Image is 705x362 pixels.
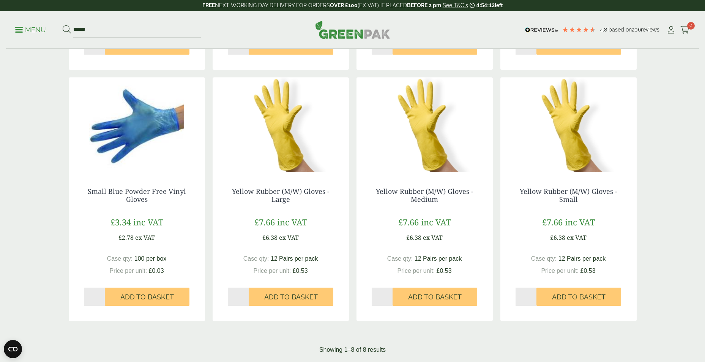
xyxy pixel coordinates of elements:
[408,293,462,301] span: Add to Basket
[687,22,695,30] span: 0
[271,255,318,262] span: 12 Pairs per pack
[542,216,563,228] span: £7.66
[407,2,441,8] strong: BEFORE 2 pm
[264,293,318,301] span: Add to Basket
[15,25,46,33] a: Menu
[105,288,189,306] button: Add to Basket
[520,187,617,204] a: Yellow Rubber (M/W) Gloves - Small
[279,233,299,242] span: ex VAT
[293,268,308,274] span: £0.53
[552,293,606,301] span: Add to Basket
[133,216,163,228] span: inc VAT
[109,268,147,274] span: Price per unit:
[213,77,349,172] img: 4130027-Yellow-Rubber-Glove-Large
[567,233,587,242] span: ex VAT
[376,187,473,204] a: Yellow Rubber (M/W) Gloves - Medium
[531,255,557,262] span: Case qty:
[397,268,435,274] span: Price per unit:
[15,25,46,35] p: Menu
[330,2,358,8] strong: OVER £100
[110,216,131,228] span: £3.34
[580,268,596,274] span: £0.53
[666,26,676,34] i: My Account
[641,27,659,33] span: reviews
[437,268,452,274] span: £0.53
[356,77,493,172] img: 4130026-Yellow-Rubber-Glove-Medium
[202,2,215,8] strong: FREE
[69,77,205,172] img: 4130015IZBlue-Vinyl-Powder-Free-Gloves-Small
[88,187,186,204] a: Small Blue Powder Free Vinyl Gloves
[249,288,333,306] button: Add to Basket
[423,233,443,242] span: ex VAT
[315,20,390,39] img: GreenPak Supplies
[525,27,558,33] img: REVIEWS.io
[495,2,503,8] span: left
[558,255,606,262] span: 12 Pairs per pack
[135,233,155,242] span: ex VAT
[319,345,386,354] p: Showing 1–8 of 8 results
[4,340,22,358] button: Open CMP widget
[680,24,690,36] a: 0
[443,2,468,8] a: See T&C's
[393,288,477,306] button: Add to Basket
[232,187,330,204] a: Yellow Rubber (M/W) Gloves - Large
[107,255,133,262] span: Case qty:
[134,255,167,262] span: 100 per box
[118,233,134,242] span: £2.78
[415,255,462,262] span: 12 Pairs per pack
[600,27,609,33] span: 4.8
[476,2,495,8] span: 4:54:13
[421,216,451,228] span: inc VAT
[565,216,595,228] span: inc VAT
[406,233,421,242] span: £6.38
[149,268,164,274] span: £0.03
[243,255,269,262] span: Case qty:
[277,216,307,228] span: inc VAT
[609,27,632,33] span: Based on
[541,268,579,274] span: Price per unit:
[500,77,637,172] img: 4130025-Yellow-Rubber-Glove-Small
[562,26,596,33] div: 4.79 Stars
[254,216,275,228] span: £7.66
[536,288,621,306] button: Add to Basket
[550,233,565,242] span: £6.38
[680,26,690,34] i: Cart
[253,268,291,274] span: Price per unit:
[262,233,278,242] span: £6.38
[120,293,174,301] span: Add to Basket
[398,216,419,228] span: £7.66
[387,255,413,262] span: Case qty:
[632,27,641,33] span: 206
